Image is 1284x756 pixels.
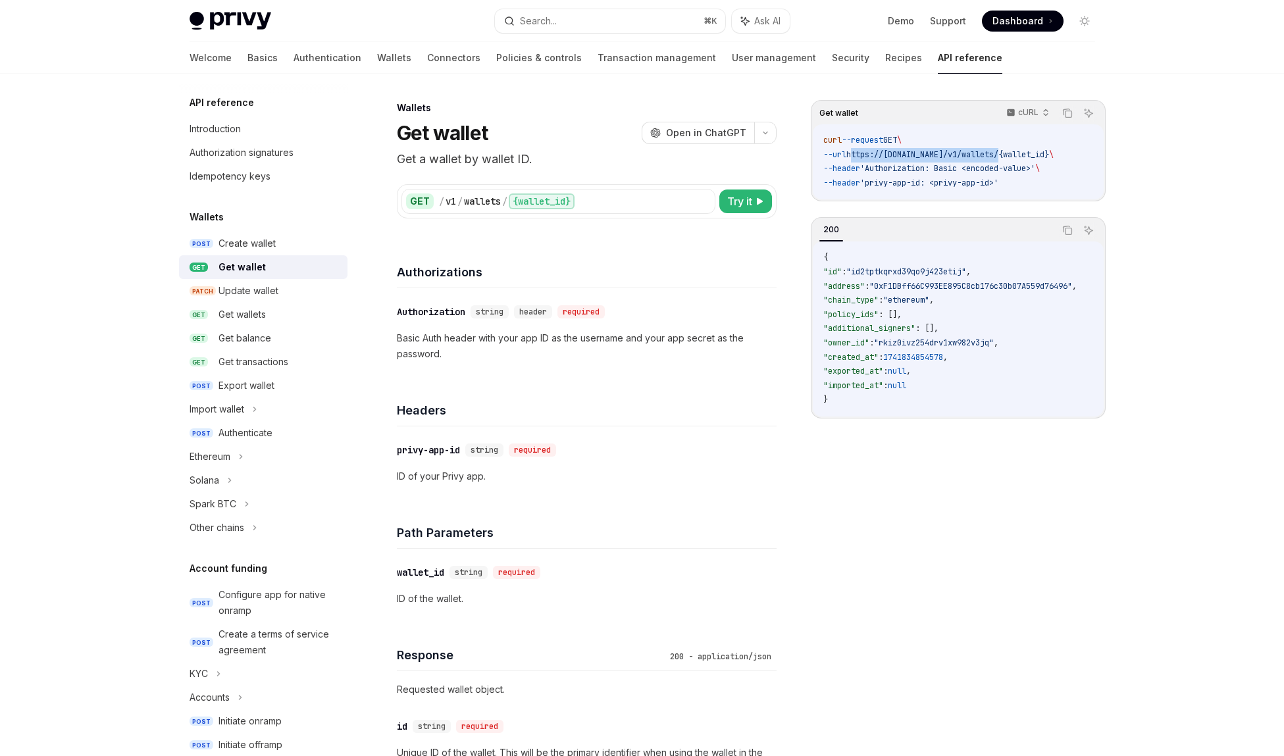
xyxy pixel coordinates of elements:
div: Search... [520,13,557,29]
a: POSTCreate a terms of service agreement [179,622,347,662]
span: \ [897,135,902,145]
span: "created_at" [823,352,879,363]
div: Initiate offramp [218,737,282,753]
div: {wallet_id} [509,193,575,209]
span: : [883,366,888,376]
span: "rkiz0ivz254drv1xw982v3jq" [874,338,994,348]
a: Welcome [190,42,232,74]
button: Ask AI [1080,105,1097,122]
div: Get wallet [218,259,266,275]
div: GET [406,193,434,209]
div: Spark BTC [190,496,236,512]
span: POST [190,239,213,249]
div: Authorization signatures [190,145,294,161]
span: "policy_ids" [823,309,879,320]
a: POSTConfigure app for native onramp [179,583,347,622]
a: Authorization signatures [179,141,347,164]
span: https://[DOMAIN_NAME]/v1/wallets/{wallet_id} [846,149,1049,160]
div: Import wallet [190,401,244,417]
div: Configure app for native onramp [218,587,340,618]
div: privy-app-id [397,443,460,457]
span: "id2tptkqrxd39qo9j423etij" [846,266,966,277]
div: required [509,443,556,457]
span: GET [190,310,208,320]
span: "exported_at" [823,366,883,376]
div: Get balance [218,330,271,346]
div: Initiate onramp [218,713,282,729]
div: Ethereum [190,449,230,465]
span: "0xF1DBff66C993EE895C8cb176c30b07A559d76496" [869,281,1072,291]
div: Update wallet [218,283,278,299]
span: 'Authorization: Basic <encoded-value>' [860,163,1035,174]
span: POST [190,740,213,750]
a: POSTCreate wallet [179,232,347,255]
span: POST [190,428,213,438]
h5: Wallets [190,209,224,225]
span: "imported_at" [823,380,883,391]
div: 200 [819,222,843,238]
div: required [456,720,503,733]
div: required [493,566,540,579]
span: "address" [823,281,865,291]
h4: Authorizations [397,263,777,281]
span: 'privy-app-id: <privy-app-id>' [860,178,998,188]
a: Demo [888,14,914,28]
span: string [418,721,446,732]
span: "additional_signers" [823,323,915,334]
span: null [888,380,906,391]
p: ID of your Privy app. [397,468,777,484]
a: GETGet wallet [179,255,347,279]
span: curl [823,135,842,145]
span: string [455,567,482,578]
a: GETGet balance [179,326,347,350]
button: Ask AI [1080,222,1097,239]
a: PATCHUpdate wallet [179,279,347,303]
span: GET [190,334,208,343]
a: Connectors [427,42,480,74]
h4: Path Parameters [397,524,777,542]
a: GETGet wallets [179,303,347,326]
a: Transaction management [598,42,716,74]
span: Get wallet [819,108,858,118]
div: wallet_id [397,566,444,579]
span: Open in ChatGPT [666,126,746,139]
a: Wallets [377,42,411,74]
button: Toggle dark mode [1074,11,1095,32]
div: Create wallet [218,236,276,251]
div: Solana [190,472,219,488]
a: Security [832,42,869,74]
div: Export wallet [218,378,274,393]
span: Ask AI [754,14,781,28]
a: Policies & controls [496,42,582,74]
a: API reference [938,42,1002,74]
button: Open in ChatGPT [642,122,754,144]
button: Copy the contents from the code block [1059,105,1076,122]
div: id [397,720,407,733]
span: null [888,366,906,376]
span: string [476,307,503,317]
span: "id" [823,266,842,277]
span: header [519,307,547,317]
a: Recipes [885,42,922,74]
h4: Response [397,646,665,664]
div: Wallets [397,101,777,114]
a: POSTAuthenticate [179,421,347,445]
span: PATCH [190,286,216,296]
button: Search...⌘K [495,9,725,33]
a: Introduction [179,117,347,141]
div: Idempotency keys [190,168,270,184]
a: POSTInitiate onramp [179,709,347,733]
a: POSTExport wallet [179,374,347,397]
span: "chain_type" [823,295,879,305]
span: \ [1049,149,1054,160]
button: Try it [719,189,772,213]
span: : [], [879,309,902,320]
span: : [879,295,883,305]
p: ID of the wallet. [397,591,777,607]
span: POST [190,381,213,391]
div: Create a terms of service agreement [218,626,340,658]
button: Copy the contents from the code block [1059,222,1076,239]
span: \ [1035,163,1040,174]
span: --request [842,135,883,145]
div: Authenticate [218,425,272,441]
